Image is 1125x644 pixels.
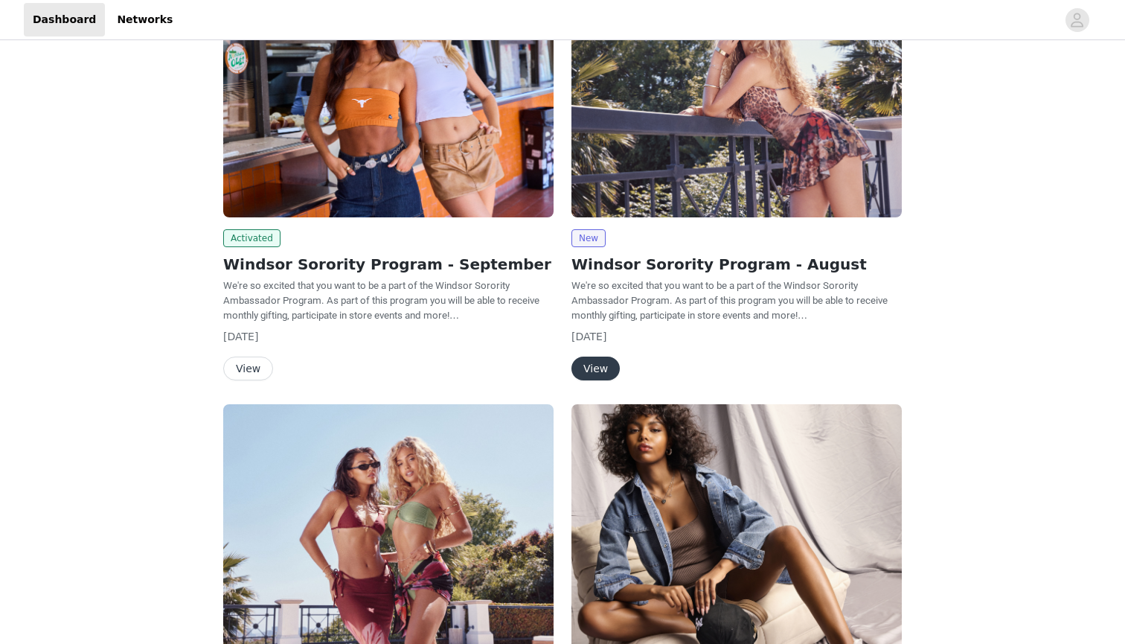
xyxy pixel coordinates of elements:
[571,253,902,275] h2: Windsor Sorority Program - August
[571,280,888,321] span: We're so excited that you want to be a part of the Windsor Sorority Ambassador Program. As part o...
[571,357,620,380] button: View
[223,357,273,380] button: View
[223,229,281,247] span: Activated
[223,253,554,275] h2: Windsor Sorority Program - September
[571,229,606,247] span: New
[223,280,539,321] span: We're so excited that you want to be a part of the Windsor Sorority Ambassador Program. As part o...
[223,363,273,374] a: View
[223,331,258,342] span: [DATE]
[1070,8,1084,32] div: avatar
[24,3,105,36] a: Dashboard
[108,3,182,36] a: Networks
[571,331,606,342] span: [DATE]
[571,363,620,374] a: View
